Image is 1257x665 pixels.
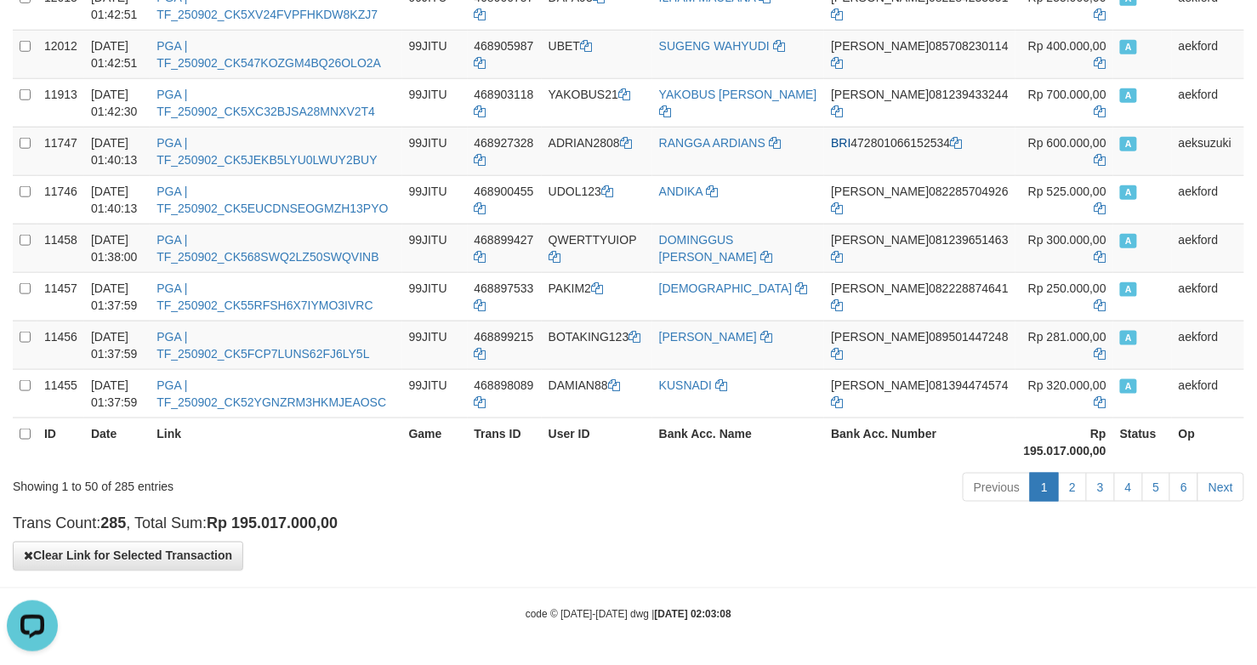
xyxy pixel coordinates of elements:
span: BRI [831,136,850,150]
td: 11746 [37,175,84,224]
span: Rp 281.000,00 [1028,330,1106,344]
td: [DATE] 01:42:51 [84,30,150,78]
td: 468898089 [468,369,542,418]
td: aekford [1172,224,1244,272]
span: Rp 300.000,00 [1028,233,1106,247]
div: Showing 1 to 50 of 285 entries [13,471,511,495]
span: Approved - Marked by aekford [1120,234,1137,248]
td: 089501447248 [824,321,1015,369]
td: PAKIM2 [542,272,652,321]
span: Rp 400.000,00 [1028,39,1106,53]
a: 4 [1114,473,1143,502]
th: Bank Acc. Number [824,418,1015,466]
span: Approved - Marked by aekford [1120,331,1137,345]
a: PGA | TF_250902_CK547KOZGM4BQ26OLO2A [156,39,381,70]
span: [PERSON_NAME] [831,39,929,53]
th: User ID [542,418,652,466]
td: 99JITU [402,175,468,224]
th: ID [37,418,84,466]
button: Clear Link for Selected Transaction [13,542,243,571]
th: Game [402,418,468,466]
span: [PERSON_NAME] [831,330,929,344]
button: Open LiveChat chat widget [7,7,58,58]
th: Bank Acc. Name [652,418,824,466]
td: [DATE] 01:40:13 [84,175,150,224]
td: aekford [1172,369,1244,418]
th: Date [84,418,150,466]
a: 1 [1030,473,1059,502]
a: PGA | TF_250902_CK568SWQ2LZ50SWQVINB [156,233,378,264]
small: code © [DATE]-[DATE] dwg | [526,609,731,621]
span: Rp 600.000,00 [1028,136,1106,150]
td: DAMIAN88 [542,369,652,418]
a: [PERSON_NAME] [659,330,757,344]
span: [PERSON_NAME] [831,233,929,247]
td: 99JITU [402,321,468,369]
th: Status [1113,418,1172,466]
a: YAKOBUS [PERSON_NAME] [659,88,817,101]
a: DOMINGGUS [PERSON_NAME] [659,233,757,264]
td: 11747 [37,127,84,175]
td: BOTAKING123 [542,321,652,369]
span: [PERSON_NAME] [831,281,929,295]
span: Approved - Marked by aekford [1120,88,1137,103]
td: [DATE] 01:38:00 [84,224,150,272]
td: [DATE] 01:37:59 [84,321,150,369]
td: 12012 [37,30,84,78]
td: UBET [542,30,652,78]
span: Approved - Marked by aekford [1120,185,1137,200]
td: aeksuzuki [1172,127,1244,175]
td: 082228874641 [824,272,1015,321]
td: 085708230114 [824,30,1015,78]
a: 6 [1169,473,1198,502]
th: Op [1172,418,1244,466]
td: 468899427 [468,224,542,272]
td: ADRIAN2808 [542,127,652,175]
td: QWERTTYUIOP [542,224,652,272]
td: YAKOBUS21 [542,78,652,127]
td: 99JITU [402,30,468,78]
td: [DATE] 01:37:59 [84,369,150,418]
span: [PERSON_NAME] [831,88,929,101]
strong: [DATE] 02:03:08 [655,609,731,621]
td: [DATE] 01:37:59 [84,272,150,321]
td: 99JITU [402,224,468,272]
span: Approved - Marked by aekford [1120,282,1137,297]
td: 082285704926 [824,175,1015,224]
th: Trans ID [468,418,542,466]
td: 472801066152534 [824,127,1015,175]
h4: Trans Count: , Total Sum: [13,516,1244,533]
a: Previous [963,473,1031,502]
a: PGA | TF_250902_CK5FCP7LUNS62FJ6LY5L [156,330,369,361]
a: 5 [1142,473,1171,502]
th: Link [150,418,401,466]
td: 468897533 [468,272,542,321]
strong: Rp 195.017.000,00 [1024,427,1106,458]
td: aekford [1172,272,1244,321]
span: [PERSON_NAME] [831,378,929,392]
td: 99JITU [402,369,468,418]
td: 99JITU [402,272,468,321]
strong: Rp 195.017.000,00 [207,515,338,532]
a: 3 [1086,473,1115,502]
a: PGA | TF_250902_CK52YGNZRM3HKMJEAOSC [156,378,386,409]
td: 11458 [37,224,84,272]
td: [DATE] 01:40:13 [84,127,150,175]
td: 468927328 [468,127,542,175]
span: Approved - Marked by aekford [1120,40,1137,54]
td: [DATE] 01:42:30 [84,78,150,127]
td: 081394474574 [824,369,1015,418]
td: 11457 [37,272,84,321]
a: PGA | TF_250902_CK5XC32BJSA28MNXV2T4 [156,88,375,118]
a: 2 [1058,473,1087,502]
td: 468899215 [468,321,542,369]
td: aekford [1172,321,1244,369]
td: 468900455 [468,175,542,224]
td: 11456 [37,321,84,369]
a: SUGENG WAHYUDI [659,39,770,53]
td: 468905987 [468,30,542,78]
a: ANDIKA [659,185,702,198]
span: Rp 525.000,00 [1028,185,1106,198]
a: PGA | TF_250902_CK55RFSH6X7IYMO3IVRC [156,281,373,312]
span: Approved - Marked by aeksuzuki [1120,137,1137,151]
